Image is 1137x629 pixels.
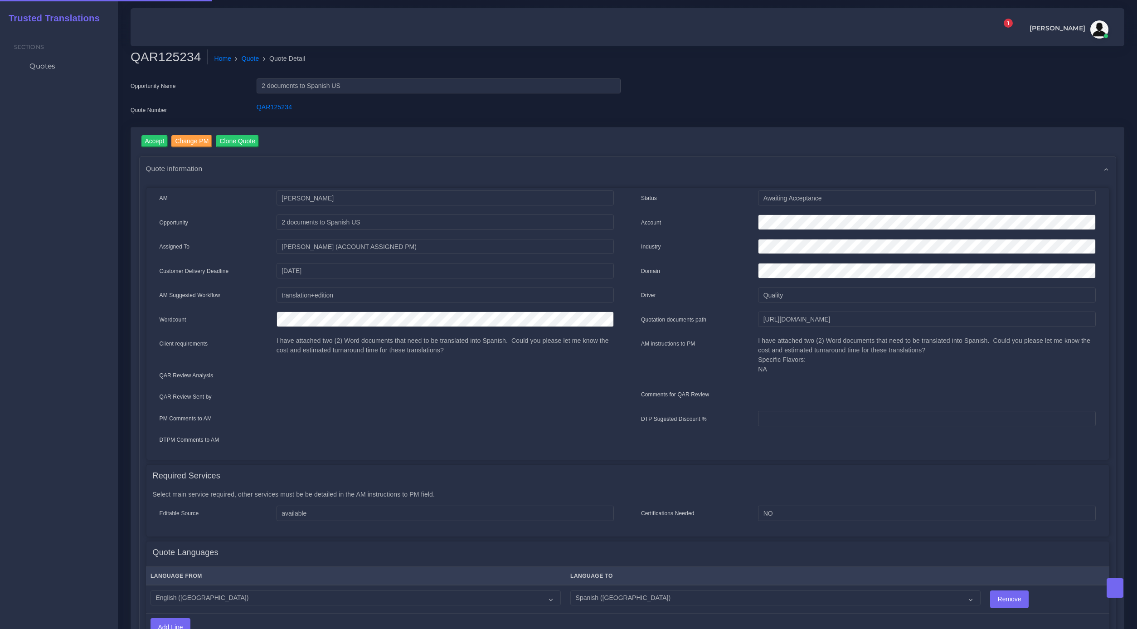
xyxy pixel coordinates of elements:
label: Certifications Needed [641,509,695,517]
a: Quotes [7,57,111,76]
label: QAR Review Sent by [160,393,212,401]
span: Quotes [29,61,55,71]
label: Driver [641,291,656,299]
span: [PERSON_NAME] [1030,25,1085,31]
span: 1 [1004,19,1013,28]
label: Assigned To [160,243,190,251]
label: AM instructions to PM [641,340,695,348]
a: Trusted Translations [2,11,100,26]
label: QAR Review Analysis [160,371,214,380]
label: Client requirements [160,340,208,348]
label: Wordcount [160,316,186,324]
label: Account [641,219,661,227]
label: Opportunity Name [131,82,176,90]
input: pm [277,239,614,254]
input: Change PM [171,135,212,147]
input: Clone Quote [216,135,259,147]
label: Customer Delivery Deadline [160,267,229,275]
a: [PERSON_NAME]avatar [1025,20,1112,39]
h2: QAR125234 [131,49,208,65]
label: Status [641,194,657,202]
a: Quote [242,54,259,63]
p: I have attached two (2) Word documents that need to be translated into Spanish. Could you please ... [758,336,1095,374]
label: Editable Source [160,509,199,517]
label: Comments for QAR Review [641,390,709,399]
label: AM Suggested Workflow [160,291,220,299]
li: Quote Detail [259,54,306,63]
label: Quote Number [131,106,167,114]
label: DTPM Comments to AM [160,436,219,444]
span: Quote information [146,163,203,174]
label: DTP Sugested Discount % [641,415,707,423]
a: Home [214,54,231,63]
input: Accept [141,135,168,147]
label: Industry [641,243,661,251]
label: Domain [641,267,660,275]
div: Quote information [140,157,1116,180]
span: Sections [14,44,44,50]
p: I have attached two (2) Word documents that need to be translated into Spanish. Could you please ... [277,336,614,355]
a: 1 [996,24,1011,36]
h4: Required Services [153,471,220,481]
p: Select main service required, other services must be be detailed in the AM instructions to PM field. [153,490,1103,499]
th: Language From [146,567,566,585]
a: QAR125234 [257,103,292,111]
label: Opportunity [160,219,189,227]
img: avatar [1090,20,1108,39]
input: Remove [991,591,1028,608]
th: Language To [566,567,986,585]
label: AM [160,194,168,202]
label: PM Comments to AM [160,414,212,423]
h4: Quote Languages [153,548,219,558]
h2: Trusted Translations [2,13,100,24]
label: Quotation documents path [641,316,706,324]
